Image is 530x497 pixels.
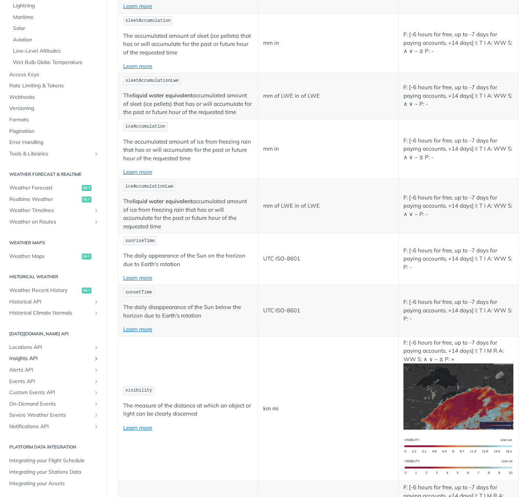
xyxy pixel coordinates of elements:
span: Maritime [13,14,99,21]
p: mm in [263,145,393,153]
span: Webhooks [9,94,99,101]
span: Expand image [403,442,513,449]
p: The accumulated amount of sleet (ice pellets) that has or will accumulate for the past or future ... [123,32,253,57]
a: Lightning [9,0,101,11]
span: Pagination [9,128,99,135]
a: Access Keys [6,69,101,80]
h2: Weather Maps [6,239,101,246]
a: Maritime [9,12,101,23]
span: Weather Timelines [9,207,91,214]
a: Webhooks [6,92,101,103]
span: Custom Events API [9,389,91,396]
span: Events API [9,378,91,385]
a: Learn more [123,424,152,431]
p: UTC ISO-8601 [263,306,393,315]
span: Lightning [13,2,99,10]
span: Notifications API [9,423,91,430]
span: get [82,197,91,202]
p: mm of LWE in of LWE [263,92,393,100]
p: The measure of the distance at which an object or light can be clearly discerned [123,402,253,418]
span: sunsetTime [125,290,152,295]
span: Tools & Libraries [9,150,91,158]
a: Integrating your Stations Data [6,467,101,478]
p: The accumulated amount of ice from freezing rain that has or will accumulate for the past or futu... [123,138,253,163]
span: Formats [9,116,99,124]
span: sunriseTime [125,238,155,244]
span: Aviation [13,36,99,44]
button: Show subpages for Historical Climate Normals [93,310,99,316]
span: Locations API [9,344,91,351]
span: get [82,253,91,259]
h2: Historical Weather [6,273,101,280]
span: Low-Level Altitudes [13,47,99,55]
span: Historical Climate Normals [9,309,91,317]
button: Show subpages for Locations API [93,345,99,350]
p: F: [-6 hours for free, up to -7 days for paying accounts, +14 days] I: T I A: WW S: ∧ ∨ ~ P: - [403,194,513,219]
a: Weather Forecastget [6,182,101,194]
p: F: [-6 hours for free, up to -7 days for paying accounts, +14 days] I: T I A: WW S: P: - [403,246,513,272]
button: Show subpages for Alerts API [93,367,99,373]
button: Show subpages for Weather on Routes [93,219,99,225]
p: UTC ISO-8601 [263,255,393,263]
span: Alerts API [9,366,91,374]
p: The accumulated amount of ice from freezing rain that has or will accumulate for the past or futu... [123,197,253,231]
span: Wet Bulb Globe Temperature [13,59,99,66]
a: Learn more [123,3,152,10]
a: On-Demand EventsShow subpages for On-Demand Events [6,399,101,410]
a: Learn more [123,274,152,281]
span: Integrating your Assets [9,480,99,487]
p: F: [-6 hours for free, up to -7 days for paying accounts, +14 days] I: T I A: WW S: ∧ ∨ ~ ⧖ P: - [403,30,513,56]
a: Locations APIShow subpages for Locations API [6,342,101,353]
span: Expand image [403,392,513,399]
span: Rate Limiting & Tokens [9,82,99,90]
p: mm of LWE in of LWE [263,202,393,210]
a: Integrating your Flight Schedule [6,455,101,466]
a: Formats [6,114,101,125]
a: Aviation [9,34,101,46]
a: Custom Events APIShow subpages for Custom Events API [6,387,101,398]
span: Realtime Weather [9,196,80,203]
a: Weather on RoutesShow subpages for Weather on Routes [6,216,101,228]
a: Error Handling [6,137,101,148]
button: Show subpages for On-Demand Events [93,401,99,407]
p: The accumulated amount of sleet (ice pellets) that has or will accumulate for the past or future ... [123,91,253,117]
a: Rate Limiting & Tokens [6,80,101,91]
a: Historical Climate NormalsShow subpages for Historical Climate Normals [6,308,101,319]
p: The daily disappearance of the Sun below the horizon due to Earth's rotation [123,303,253,320]
a: Weather Recent Historyget [6,285,101,296]
span: iceAccumulation [125,124,165,129]
span: get [82,185,91,191]
a: Weather TimelinesShow subpages for Weather Timelines [6,205,101,216]
a: Events APIShow subpages for Events API [6,376,101,387]
a: Weather Mapsget [6,251,101,262]
p: km mi [263,404,393,413]
h2: Platform DATA integration [6,444,101,450]
a: Insights APIShow subpages for Insights API [6,353,101,364]
strong: liquid water equivalent [133,92,192,99]
span: Error Handling [9,139,99,146]
a: Tools & LibrariesShow subpages for Tools & Libraries [6,148,101,159]
span: sleetAccumulationLwe [125,78,179,83]
p: F: [-6 hours for free, up to -7 days for paying accounts, +14 days] I: T I M R A: WW S: ∧ ∨ ~ ⧖ P: + [403,339,513,430]
span: Historical API [9,298,91,306]
span: Weather on Routes [9,218,91,226]
a: Integrating your Assets [6,478,101,489]
strong: liquid water equivalent [133,198,192,205]
a: Wet Bulb Globe Temperature [9,57,101,68]
a: Historical APIShow subpages for Historical API [6,296,101,308]
a: Pagination [6,126,101,137]
p: F: [-6 hours for free, up to -7 days for paying accounts, +14 days] I: T I A: WW S: ∧ ∨ ~ P: - [403,83,513,108]
span: Insights API [9,355,91,362]
a: Alerts APIShow subpages for Alerts API [6,365,101,376]
span: Access Keys [9,71,99,78]
span: Weather Recent History [9,287,80,294]
a: Learn more [123,326,152,333]
a: Realtime Weatherget [6,194,101,205]
p: The daily appearance of the Sun on the horizon due to Earth's rotation [123,252,253,268]
button: Show subpages for Insights API [93,356,99,362]
span: Severe Weather Events [9,412,91,419]
span: get [82,288,91,293]
p: mm in [263,39,393,47]
button: Show subpages for Tools & Libraries [93,151,99,157]
button: Show subpages for Historical API [93,299,99,305]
